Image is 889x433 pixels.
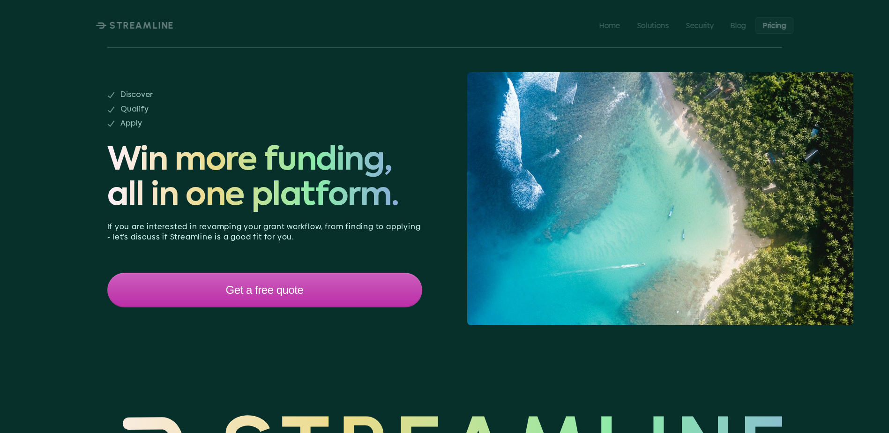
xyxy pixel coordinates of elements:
[109,20,174,31] p: STREAMLINE
[723,17,754,33] a: Blog
[107,144,422,214] span: Win more funding, all in one platform.
[686,21,713,30] p: Security
[107,273,422,307] a: Get a free quote
[107,222,422,243] p: If you are interested in revamping your grant workflow, from finding to applying - let’s discuss ...
[226,284,304,296] p: Get a free quote
[591,17,628,33] a: Home
[120,90,247,100] p: Discover
[755,17,793,33] a: Pricing
[120,105,247,115] p: Qualify
[637,21,669,30] p: Solutions
[120,119,247,129] p: Apply
[96,20,174,31] a: STREAMLINE
[731,21,746,30] p: Blog
[678,17,721,33] a: Security
[599,21,620,30] p: Home
[762,21,786,30] p: Pricing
